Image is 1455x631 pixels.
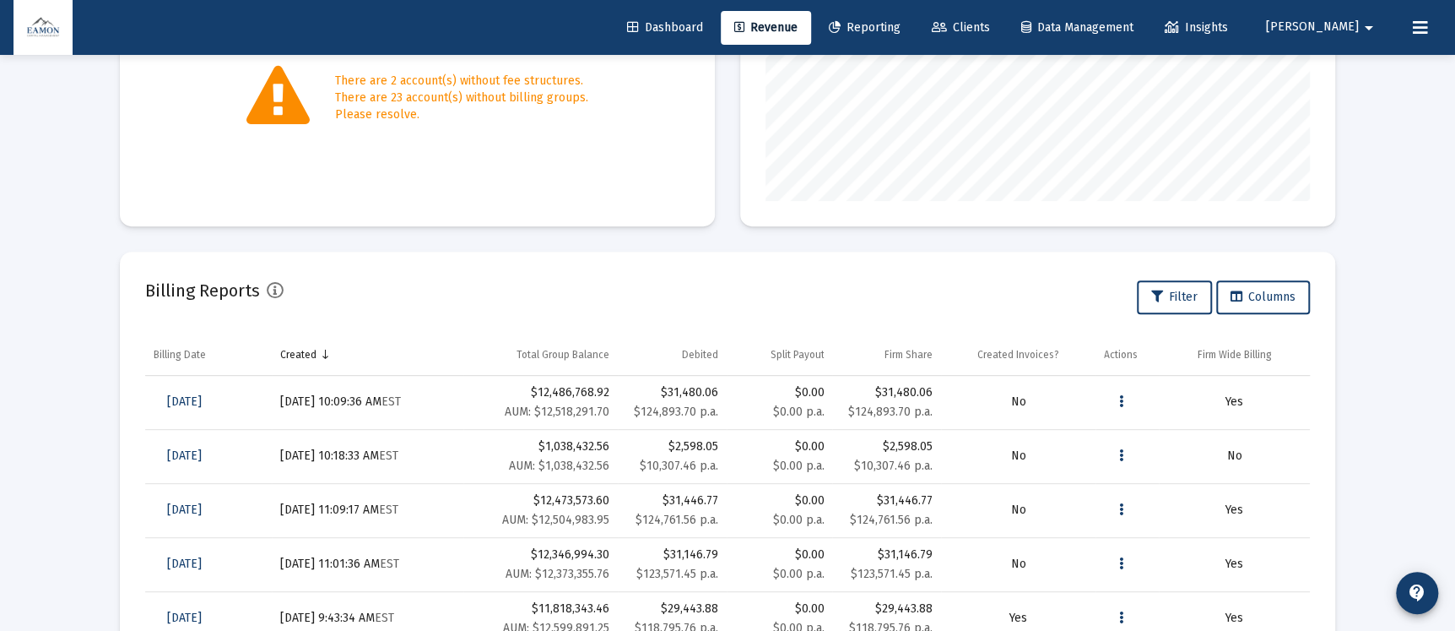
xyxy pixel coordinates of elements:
[375,611,394,625] small: EST
[850,513,933,527] small: $124,761.56 p.a.
[381,394,401,409] small: EST
[949,610,1087,627] div: Yes
[472,438,609,475] div: $1,038,432.56
[626,492,718,509] div: $31,446.77
[380,557,399,571] small: EST
[379,503,398,517] small: EST
[640,459,718,473] small: $10,307.46 p.a.
[626,601,718,617] div: $29,443.88
[280,448,455,465] div: [DATE] 10:18:33 AM
[167,611,202,625] span: [DATE]
[734,20,798,35] span: Revenue
[682,348,718,362] div: Debited
[335,90,588,106] div: There are 23 account(s) without billing groups.
[154,547,215,581] a: [DATE]
[167,557,202,571] span: [DATE]
[848,405,933,419] small: $124,893.70 p.a.
[167,394,202,409] span: [DATE]
[145,335,272,375] td: Column Billing Date
[1359,11,1379,45] mat-icon: arrow_drop_down
[770,348,824,362] div: Split Payout
[772,459,824,473] small: $0.00 p.a.
[335,106,588,123] div: Please resolve.
[815,11,914,45] a: Reporting
[941,335,1095,375] td: Column Created Invoices?
[949,448,1087,465] div: No
[841,547,933,563] div: $31,146.79
[154,439,215,473] a: [DATE]
[154,348,206,362] div: Billing Date
[167,449,202,463] span: [DATE]
[280,556,455,573] div: [DATE] 11:01:36 AM
[505,405,609,419] small: AUM: $12,518,291.70
[626,438,718,455] div: $2,598.05
[977,348,1059,362] div: Created Invoices?
[154,385,215,419] a: [DATE]
[472,492,609,529] div: $12,473,573.60
[626,384,718,401] div: $31,480.06
[727,335,833,375] td: Column Split Payout
[1151,290,1198,304] span: Filter
[949,502,1087,519] div: No
[1167,394,1302,411] div: Yes
[335,73,588,90] div: There are 2 account(s) without fee structures.
[1151,11,1241,45] a: Insights
[1137,280,1212,314] button: Filter
[280,394,455,411] div: [DATE] 10:09:36 AM
[280,610,455,627] div: [DATE] 9:43:34 AM
[949,556,1087,573] div: No
[626,547,718,563] div: $31,146.79
[1246,10,1399,44] button: [PERSON_NAME]
[735,492,825,529] div: $0.00
[841,601,933,617] div: $29,443.88
[636,513,718,527] small: $124,761.56 p.a.
[772,513,824,527] small: $0.00 p.a.
[949,394,1087,411] div: No
[841,384,933,401] div: $31,480.06
[167,503,202,517] span: [DATE]
[472,547,609,583] div: $12,346,994.30
[735,547,825,583] div: $0.00
[841,438,933,455] div: $2,598.05
[517,348,609,362] div: Total Group Balance
[884,348,933,362] div: Firm Share
[634,405,718,419] small: $124,893.70 p.a.
[1197,348,1271,362] div: Firm Wide Billing
[463,335,618,375] td: Column Total Group Balance
[1095,335,1158,375] td: Column Actions
[851,567,933,581] small: $123,571.45 p.a.
[1167,448,1302,465] div: No
[1167,556,1302,573] div: Yes
[272,335,463,375] td: Column Created
[721,11,811,45] a: Revenue
[1008,11,1147,45] a: Data Management
[841,492,933,509] div: $31,446.77
[26,11,60,45] img: Dashboard
[829,20,901,35] span: Reporting
[618,335,727,375] td: Column Debited
[772,405,824,419] small: $0.00 p.a.
[154,493,215,527] a: [DATE]
[735,438,825,475] div: $0.00
[636,567,718,581] small: $123,571.45 p.a.
[1021,20,1133,35] span: Data Management
[1167,502,1302,519] div: Yes
[509,459,609,473] small: AUM: $1,038,432.56
[1266,20,1359,35] span: [PERSON_NAME]
[379,449,398,463] small: EST
[502,513,609,527] small: AUM: $12,504,983.95
[1407,583,1427,603] mat-icon: contact_support
[280,348,316,362] div: Created
[918,11,1003,45] a: Clients
[145,277,260,304] h2: Billing Reports
[1159,335,1311,375] td: Column Firm Wide Billing
[772,567,824,581] small: $0.00 p.a.
[832,335,941,375] td: Column Firm Share
[472,384,609,421] div: $12,486,768.92
[932,20,990,35] span: Clients
[280,502,455,519] div: [DATE] 11:09:17 AM
[854,459,933,473] small: $10,307.46 p.a.
[506,567,609,581] small: AUM: $12,373,355.76
[1216,280,1310,314] button: Columns
[1165,20,1228,35] span: Insights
